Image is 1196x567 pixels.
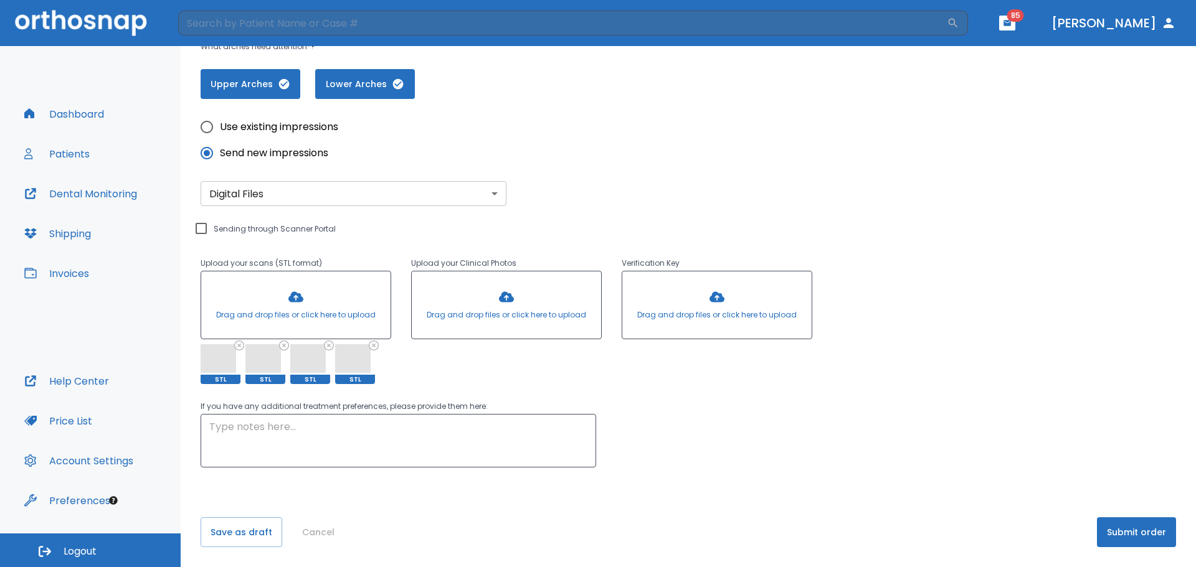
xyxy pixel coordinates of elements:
[1007,9,1024,22] span: 85
[17,406,100,436] button: Price List
[297,517,339,547] button: Cancel
[315,69,415,99] button: Lower Arches
[178,11,947,35] input: Search by Patient Name or Case #
[201,69,300,99] button: Upper Arches
[1097,517,1176,547] button: Submit order
[622,256,812,271] p: Verification Key
[17,179,145,209] button: Dental Monitoring
[64,545,97,558] span: Logout
[201,256,391,271] p: Upload your scans (STL format)
[220,119,338,134] span: Use existing impressions
[17,366,116,396] button: Help Center
[335,375,375,384] span: STL
[17,485,118,515] button: Preferences
[108,495,119,506] div: Tooltip anchor
[17,218,98,248] button: Shipping
[1046,12,1181,34] button: [PERSON_NAME]
[245,375,285,384] span: STL
[201,399,812,414] p: If you have any additional treatment preferences, please provide them here:
[411,256,602,271] p: Upload your Clinical Photos
[17,258,97,288] button: Invoices
[201,375,240,384] span: STL
[15,10,147,35] img: Orthosnap
[290,375,330,384] span: STL
[201,181,506,206] div: Without label
[220,146,328,161] span: Send new impressions
[17,139,97,169] button: Patients
[17,99,112,129] button: Dashboard
[17,446,141,476] button: Account Settings
[213,78,288,91] span: Upper Arches
[328,78,402,91] span: Lower Arches
[201,517,282,547] button: Save as draft
[201,39,769,54] p: What arches need attention*?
